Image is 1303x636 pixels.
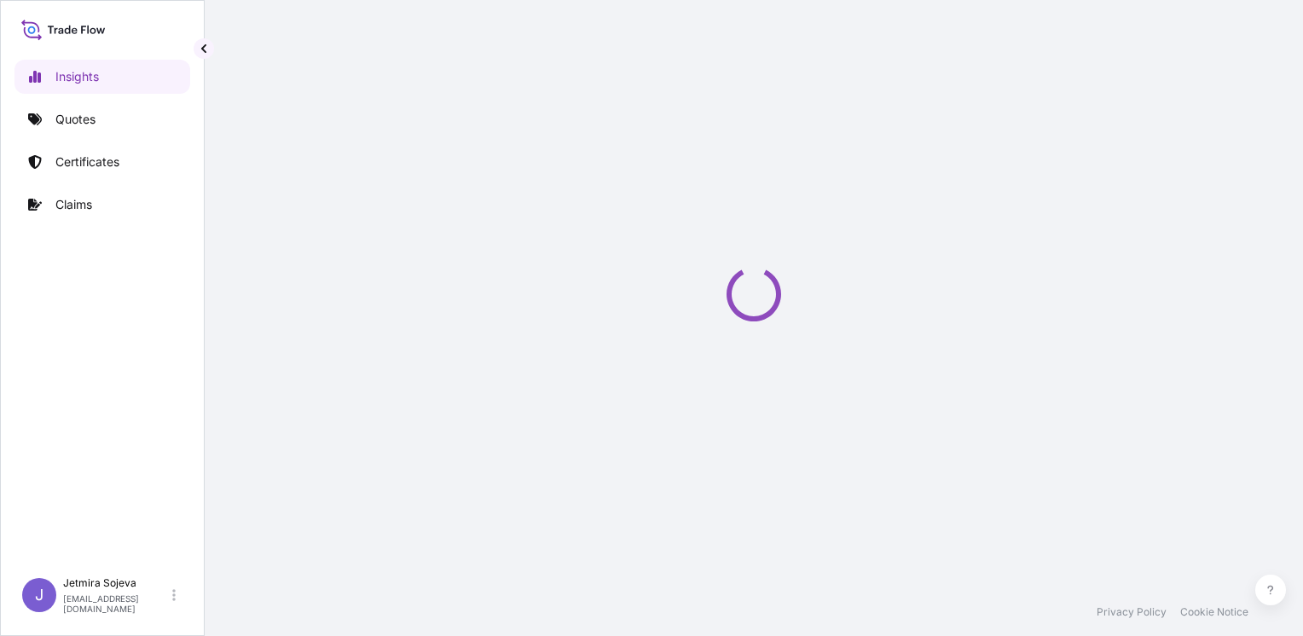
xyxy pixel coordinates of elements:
[14,102,190,136] a: Quotes
[14,145,190,179] a: Certificates
[55,153,119,171] p: Certificates
[55,196,92,213] p: Claims
[1097,605,1167,619] a: Privacy Policy
[55,68,99,85] p: Insights
[55,111,96,128] p: Quotes
[63,593,169,614] p: [EMAIL_ADDRESS][DOMAIN_NAME]
[1180,605,1248,619] a: Cookie Notice
[35,587,43,604] span: J
[63,576,169,590] p: Jetmira Sojeva
[14,188,190,222] a: Claims
[14,60,190,94] a: Insights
